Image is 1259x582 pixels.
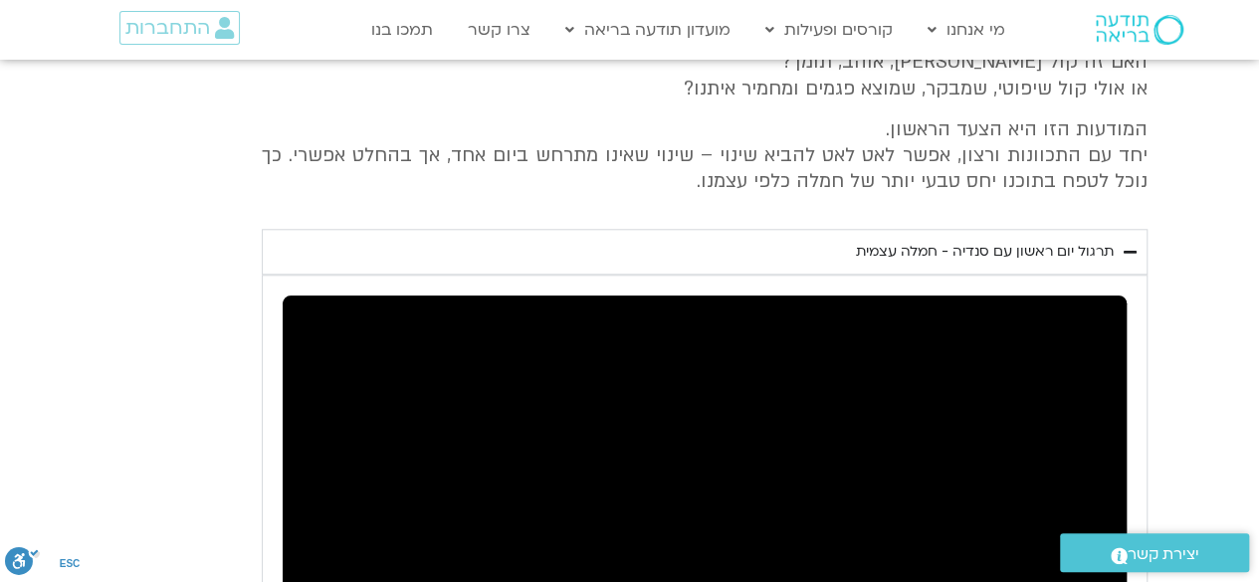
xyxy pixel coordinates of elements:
p: המודעות הזו היא הצעד הראשון. יחד עם התכוונות ורצון, אפשר לאט לאט להביא שינוי – שינוי שאינו מתרחש ... [262,116,1148,195]
span: יצירת קשר [1128,541,1199,568]
a: מועדון תודעה בריאה [555,11,740,49]
a: צרו קשר [458,11,540,49]
summary: תרגול יום ראשון עם סנדיה - חמלה עצמית [262,229,1148,275]
a: קורסים ופעילות [755,11,903,49]
a: תמכו בנו [361,11,443,49]
div: תרגול יום ראשון עם סנדיה - חמלה עצמית [856,240,1114,264]
a: יצירת קשר [1060,533,1249,572]
span: התחברות [125,17,210,39]
img: תודעה בריאה [1096,15,1183,45]
a: מי אנחנו [918,11,1015,49]
a: התחברות [119,11,240,45]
